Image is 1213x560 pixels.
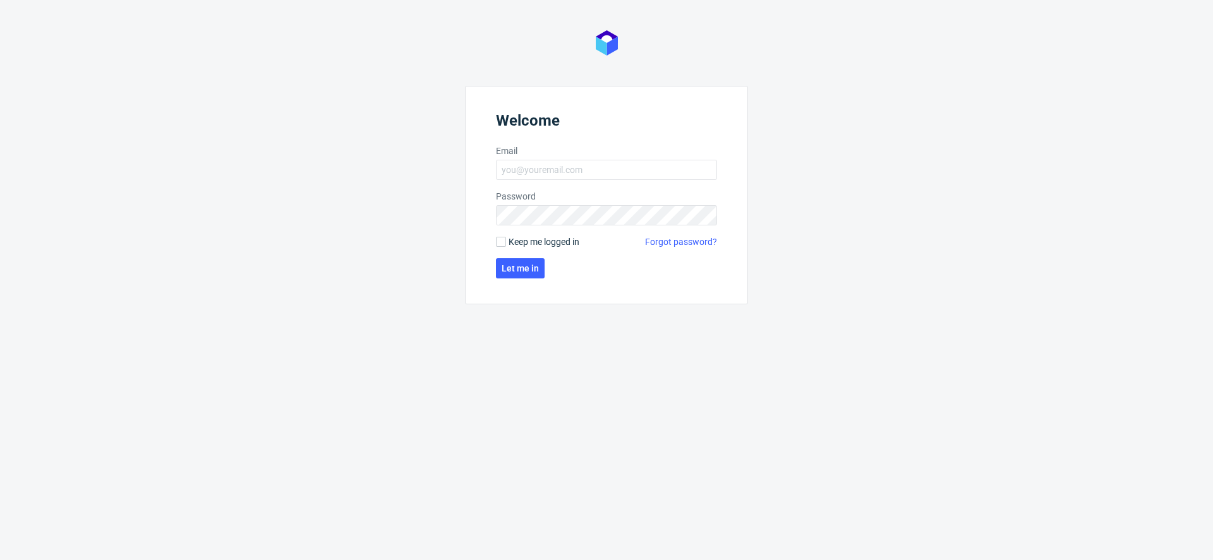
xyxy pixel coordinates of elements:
[496,160,717,180] input: you@youremail.com
[496,190,717,203] label: Password
[496,258,545,278] button: Let me in
[496,145,717,157] label: Email
[645,235,717,248] a: Forgot password?
[502,264,539,273] span: Let me in
[496,112,717,134] header: Welcome
[509,235,579,248] span: Keep me logged in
